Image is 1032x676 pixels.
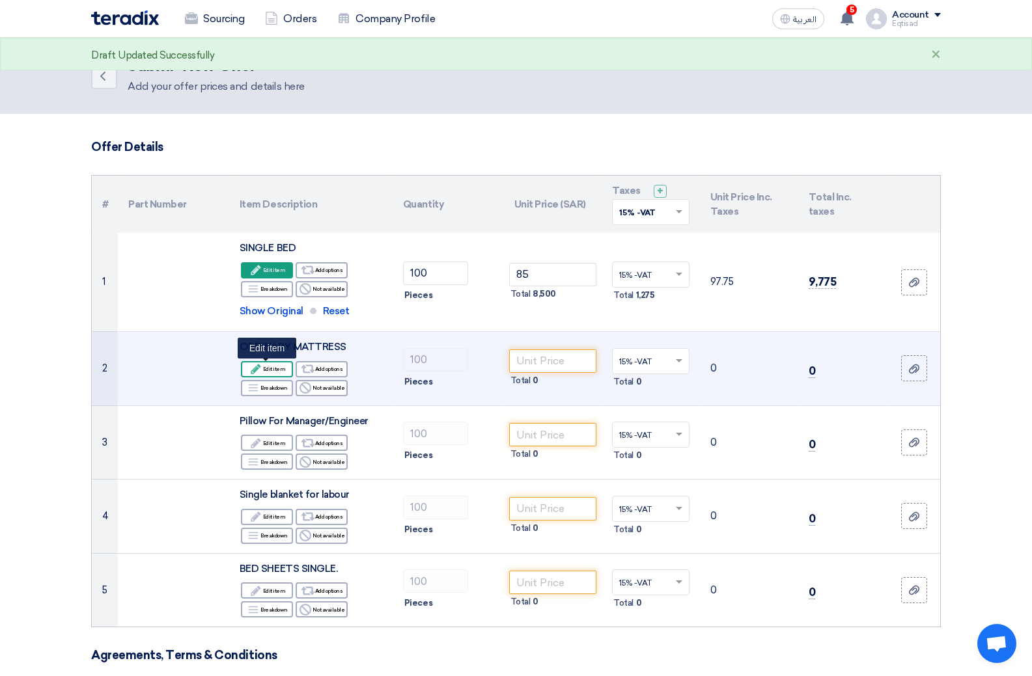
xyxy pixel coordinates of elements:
[403,569,468,593] input: RFQ_STEP1.ITEMS.2.AMOUNT_TITLE
[241,281,293,297] div: Breakdown
[636,375,642,388] span: 0
[241,528,293,544] div: Breakdown
[977,624,1016,663] a: Open chat
[404,375,432,388] span: Pieces
[241,509,293,525] div: Edit item
[92,405,118,480] td: 3
[809,275,837,289] span: 9,775
[240,415,369,427] span: Pillow For Manager/Engineer
[404,597,432,610] span: Pieces
[613,449,634,462] span: Total
[296,528,348,544] div: Not available
[612,262,690,288] ng-select: VAT
[240,563,337,575] span: BED SHEETS SINGLE.
[327,5,445,33] a: Company Profile
[91,140,941,154] h3: Offer Details
[296,453,348,470] div: Not available
[613,375,634,388] span: Total
[613,523,634,536] span: Total
[296,582,348,599] div: Add options
[533,374,538,387] span: 0
[241,453,293,470] div: Breakdown
[404,289,432,302] span: Pieces
[510,448,531,461] span: Total
[657,185,663,197] span: +
[700,480,798,554] td: 0
[296,601,348,617] div: Not available
[700,332,798,406] td: 0
[700,176,798,233] th: Unit Price Inc. Taxes
[241,361,293,377] div: Edit item
[92,233,118,332] td: 1
[509,423,597,446] input: Unit Price
[296,435,348,451] div: Add options
[92,553,118,627] td: 5
[296,262,348,278] div: Add options
[403,348,468,372] input: RFQ_STEP1.ITEMS.2.AMOUNT_TITLE
[241,435,293,451] div: Edit item
[91,10,159,25] img: Teradix logo
[296,380,348,396] div: Not available
[404,523,432,536] span: Pieces
[92,480,118,554] td: 4
[255,5,327,33] a: Orders
[509,571,597,594] input: Unit Price
[510,288,531,301] span: Total
[798,176,888,233] th: Total Inc. taxes
[809,364,816,378] span: 0
[240,241,382,256] div: SINGLE BED
[612,569,690,595] ng-select: VAT
[509,497,597,521] input: Unit Price
[296,361,348,377] div: Add options
[602,176,700,233] th: Taxes
[809,586,816,599] span: 0
[892,10,929,21] div: Account
[809,438,816,452] span: 0
[240,341,346,353] span: ORDINARY MATTRESS
[636,289,655,302] span: 1,275
[700,405,798,480] td: 0
[533,448,538,461] span: 0
[892,20,941,27] div: Eqtisad
[403,422,468,445] input: RFQ_STEP1.ITEMS.2.AMOUNT_TITLE
[241,601,293,617] div: Breakdown
[403,262,468,285] input: RFQ_STEP1.ITEMS.2.AMOUNT_TITLE
[636,523,642,536] span: 0
[700,553,798,627] td: 0
[533,522,538,535] span: 0
[533,595,538,608] span: 0
[809,512,816,526] span: 0
[241,262,293,278] div: Edit item
[296,281,348,297] div: Not available
[510,522,531,535] span: Total
[393,176,504,233] th: Quantity
[772,8,824,29] button: العربية
[793,15,816,24] span: العربية
[866,8,887,29] img: profile_test.png
[240,489,350,500] span: Single blanket for labour
[403,496,468,519] input: RFQ_STEP1.ITEMS.2.AMOUNT_TITLE
[613,597,634,610] span: Total
[612,496,690,522] ng-select: VAT
[931,47,941,63] div: ×
[238,338,296,358] div: Edit item
[92,332,118,406] td: 2
[128,79,305,94] div: Add your offer prices and details here
[504,176,602,233] th: Unit Price (SAR)
[323,304,350,319] span: Reset
[700,233,798,332] td: 97.75
[509,263,597,286] input: Unit Price
[510,374,531,387] span: Total
[241,582,293,599] div: Edit item
[91,648,941,662] h3: Agreements, Terms & Conditions
[533,288,556,301] span: 8,500
[510,595,531,608] span: Total
[174,5,255,33] a: Sourcing
[404,449,432,462] span: Pieces
[636,449,642,462] span: 0
[509,349,597,373] input: Unit Price
[296,509,348,525] div: Add options
[612,422,690,448] ng-select: VAT
[229,176,393,233] th: Item Description
[91,48,215,63] div: Draft Updated Successfully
